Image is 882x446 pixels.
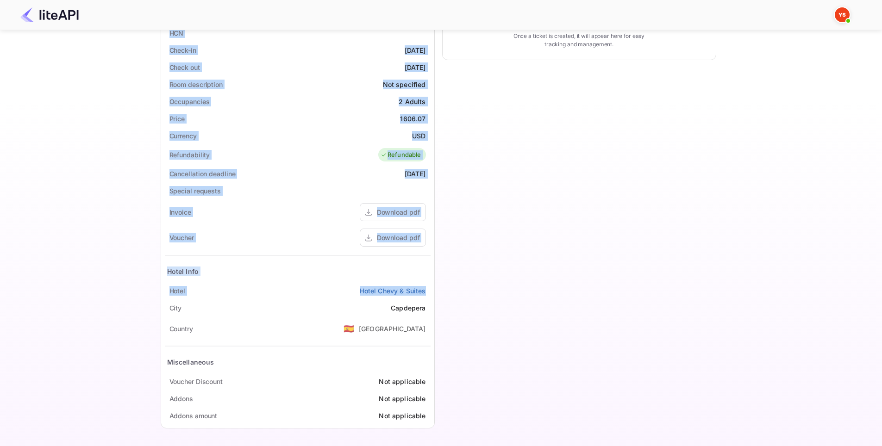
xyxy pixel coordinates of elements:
div: Download pdf [377,233,420,242]
div: Country [169,324,193,334]
img: LiteAPI Logo [20,7,79,22]
div: [GEOGRAPHIC_DATA] [359,324,426,334]
div: 2 Adults [399,97,425,106]
a: Hotel Chevy & Suites [360,286,426,296]
div: Refundable [381,150,421,160]
div: Voucher [169,233,194,242]
div: Capdepera [391,303,425,313]
div: [DATE] [405,45,426,55]
div: USD [412,131,425,141]
div: Special requests [169,186,221,196]
img: Yandex Support [835,7,850,22]
div: [DATE] [405,169,426,179]
div: Check out [169,62,200,72]
div: 1606.07 [400,114,425,124]
span: United States [344,320,354,337]
div: Hotel [169,286,186,296]
div: Refundability [169,150,210,160]
div: Cancellation deadline [169,169,236,179]
div: Invoice [169,207,191,217]
div: HCN [169,28,184,38]
div: Room description [169,80,223,89]
div: Not specified [383,80,426,89]
div: Occupancies [169,97,210,106]
div: Not applicable [379,394,425,403]
div: City [169,303,182,313]
div: Addons [169,394,193,403]
div: [DATE] [405,62,426,72]
div: Check-in [169,45,196,55]
div: Currency [169,131,197,141]
p: Once a ticket is created, it will appear here for easy tracking and management. [506,32,652,49]
div: Download pdf [377,207,420,217]
div: Addons amount [169,411,218,421]
div: Price [169,114,185,124]
div: Voucher Discount [169,377,223,386]
div: Miscellaneous [167,357,214,367]
div: Not applicable [379,411,425,421]
div: Not applicable [379,377,425,386]
div: Hotel Info [167,266,199,276]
